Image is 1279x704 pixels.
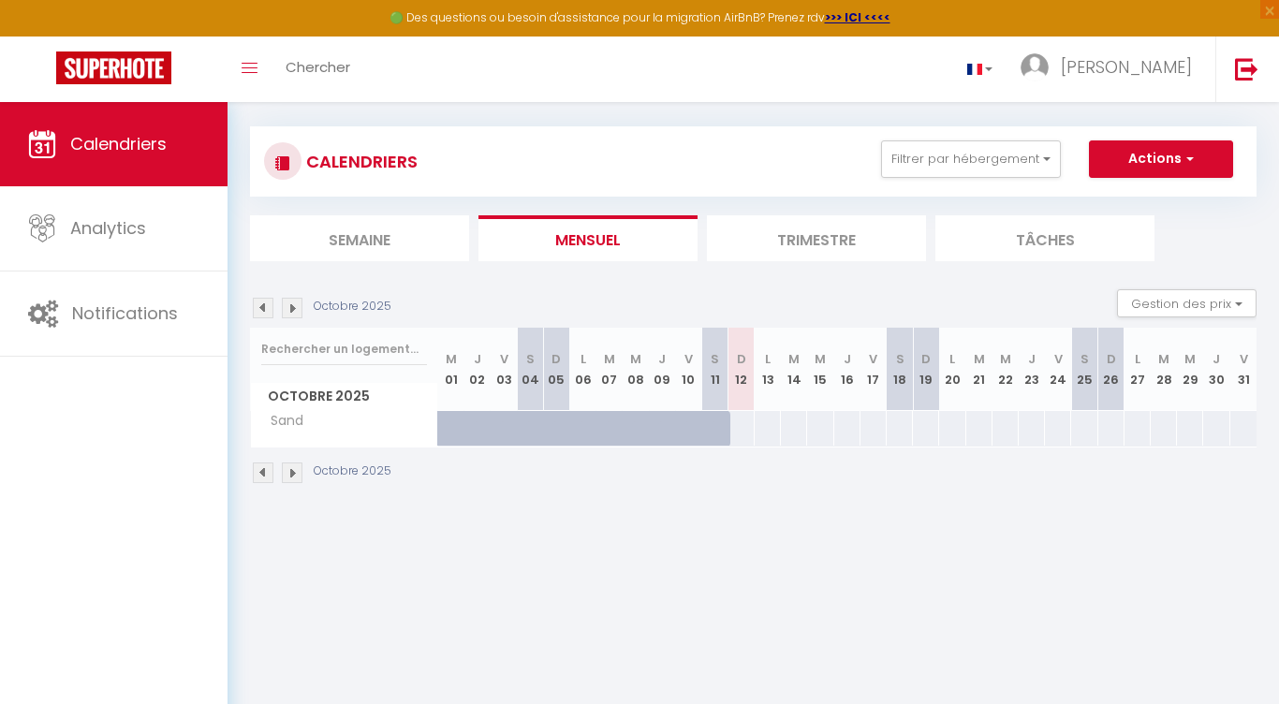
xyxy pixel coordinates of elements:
th: 31 [1230,328,1257,411]
abbr: L [581,350,586,368]
abbr: J [844,350,851,368]
abbr: L [765,350,771,368]
abbr: D [551,350,561,368]
button: Actions [1089,140,1233,178]
abbr: M [1000,350,1011,368]
span: Octobre 2025 [251,383,437,410]
abbr: V [869,350,877,368]
th: 15 [807,328,833,411]
li: Semaine [250,215,469,261]
span: Notifications [72,301,178,325]
abbr: L [1135,350,1140,368]
th: 28 [1151,328,1177,411]
abbr: M [1158,350,1169,368]
th: 16 [834,328,860,411]
th: 10 [675,328,701,411]
img: ... [1021,53,1049,81]
th: 12 [728,328,755,411]
th: 04 [517,328,543,411]
th: 02 [464,328,491,411]
li: Mensuel [478,215,698,261]
abbr: V [500,350,508,368]
abbr: J [1213,350,1220,368]
abbr: M [974,350,985,368]
abbr: L [949,350,955,368]
th: 18 [887,328,913,411]
li: Trimestre [707,215,926,261]
th: 20 [939,328,965,411]
th: 07 [596,328,623,411]
span: Calendriers [70,132,167,155]
th: 19 [913,328,939,411]
li: Tâches [935,215,1154,261]
abbr: V [1054,350,1063,368]
abbr: J [658,350,666,368]
abbr: D [921,350,931,368]
th: 22 [992,328,1019,411]
a: ... [PERSON_NAME] [1007,37,1215,102]
th: 29 [1177,328,1203,411]
abbr: M [604,350,615,368]
img: logout [1235,57,1258,81]
abbr: V [684,350,693,368]
abbr: S [1081,350,1089,368]
abbr: S [896,350,904,368]
abbr: S [526,350,535,368]
span: Analytics [70,216,146,240]
button: Filtrer par hébergement [881,140,1061,178]
th: 30 [1203,328,1229,411]
abbr: J [1028,350,1036,368]
th: 25 [1071,328,1097,411]
a: Chercher [272,37,364,102]
span: Sand [254,411,324,432]
abbr: S [711,350,719,368]
img: Super Booking [56,51,171,84]
th: 09 [649,328,675,411]
p: Octobre 2025 [314,462,391,480]
span: Chercher [286,57,350,77]
abbr: M [815,350,826,368]
th: 03 [491,328,517,411]
th: 08 [623,328,649,411]
span: [PERSON_NAME] [1061,55,1192,79]
th: 11 [702,328,728,411]
th: 26 [1098,328,1125,411]
th: 13 [755,328,781,411]
abbr: M [446,350,457,368]
p: Octobre 2025 [314,298,391,315]
abbr: D [737,350,746,368]
th: 01 [438,328,464,411]
abbr: D [1107,350,1116,368]
abbr: M [630,350,641,368]
th: 17 [860,328,887,411]
th: 21 [966,328,992,411]
th: 05 [543,328,569,411]
h3: CALENDRIERS [301,140,418,183]
input: Rechercher un logement... [261,332,427,366]
abbr: M [788,350,800,368]
abbr: J [474,350,481,368]
th: 23 [1019,328,1045,411]
abbr: M [1184,350,1196,368]
button: Gestion des prix [1117,289,1257,317]
th: 14 [781,328,807,411]
th: 24 [1045,328,1071,411]
abbr: V [1240,350,1248,368]
th: 27 [1125,328,1151,411]
th: 06 [570,328,596,411]
a: >>> ICI <<<< [825,9,890,25]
